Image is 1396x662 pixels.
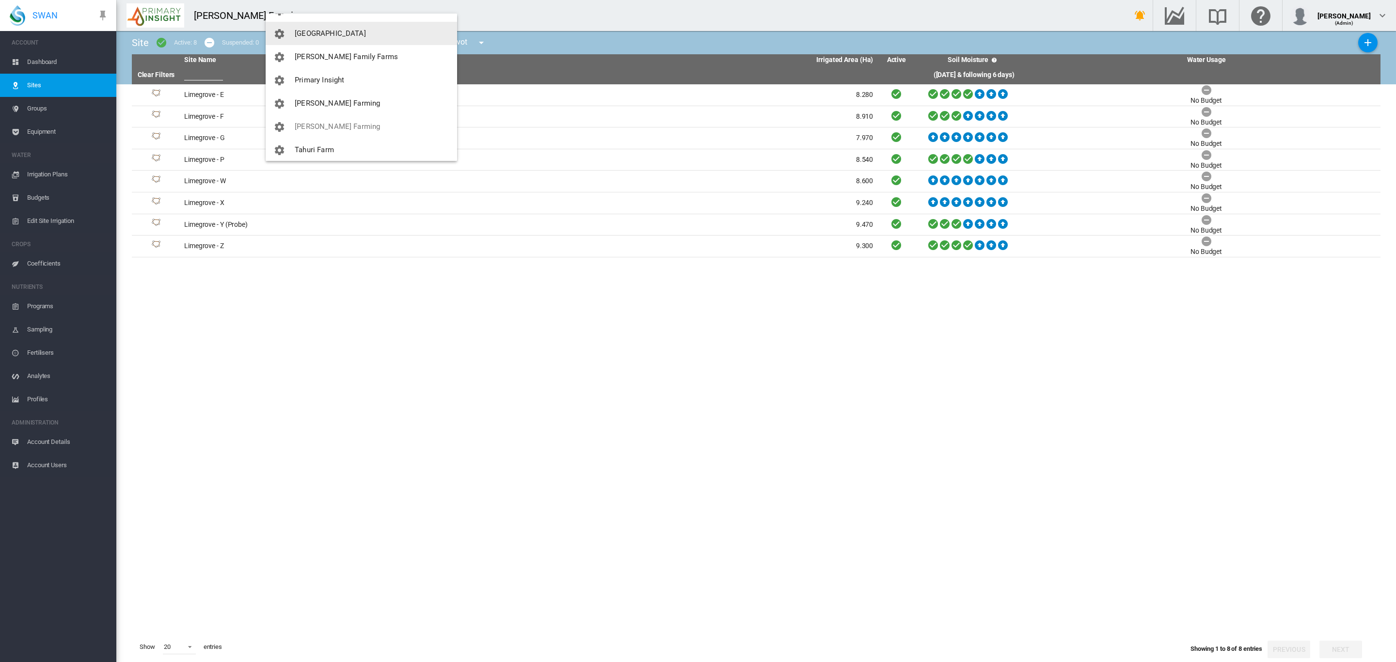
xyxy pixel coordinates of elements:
button: You have 'Admin' permissions to Lincoln University Dairy Farm [266,22,457,45]
span: Primary Insight [295,76,344,84]
md-icon: icon-cog [273,144,285,156]
span: [GEOGRAPHIC_DATA] [295,29,366,38]
button: You have 'Admin' permissions to Seaton Farming [266,115,457,138]
md-icon: icon-cog [273,28,285,40]
span: [PERSON_NAME] Farming [295,122,380,131]
md-icon: icon-cog [273,51,285,63]
md-icon: icon-cog [273,121,285,133]
span: Tahuri Farm [295,145,334,154]
span: [PERSON_NAME] Family Farms [295,52,398,61]
md-icon: icon-cog [273,75,285,86]
button: You have 'Admin' permissions to Lovett Family Farms [266,45,457,68]
button: You have 'Admin' permissions to Primary Insight [266,68,457,92]
button: You have 'Admin' permissions to Redmond Ag Farming [266,92,457,115]
span: [PERSON_NAME] Farming [295,99,380,108]
button: You have 'Admin' permissions to Tahuri Farm [266,138,457,161]
md-icon: icon-cog [273,98,285,110]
